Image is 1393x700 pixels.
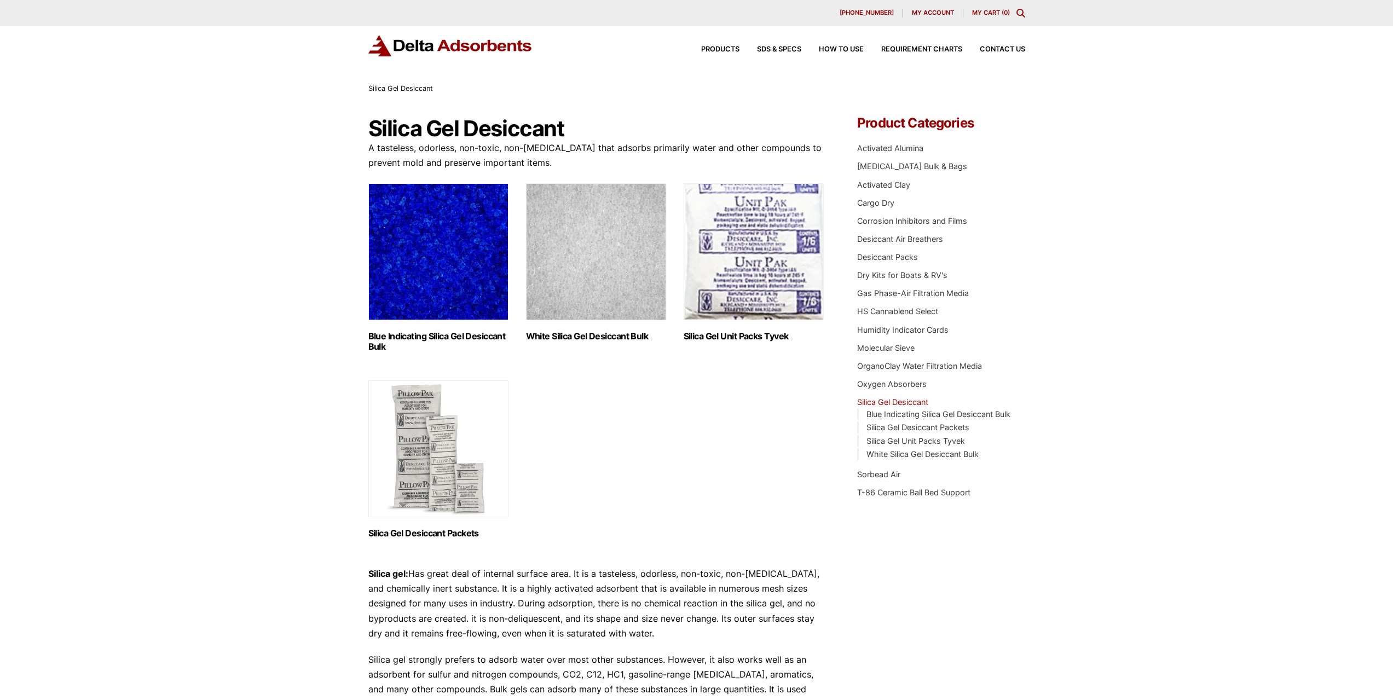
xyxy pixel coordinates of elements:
[857,397,928,407] a: Silica Gel Desiccant
[857,488,970,497] a: T-86 Ceramic Ball Bed Support
[368,380,508,539] a: Visit product category Silica Gel Desiccant Packets
[857,270,947,280] a: Dry Kits for Boats & RV's
[857,143,923,153] a: Activated Alumina
[368,380,508,517] img: Silica Gel Desiccant Packets
[972,9,1010,16] a: My Cart (0)
[368,568,408,579] strong: Silica gel:
[1016,9,1025,18] div: Toggle Modal Content
[684,183,824,342] a: Visit product category Silica Gel Unit Packs Tyvek
[368,528,508,539] h2: Silica Gel Desiccant Packets
[903,9,963,18] a: My account
[526,183,666,320] img: White Silica Gel Desiccant Bulk
[819,46,864,53] span: How to Use
[757,46,801,53] span: SDS & SPECS
[1004,9,1008,16] span: 0
[701,46,739,53] span: Products
[368,183,508,320] img: Blue Indicating Silica Gel Desiccant Bulk
[368,566,825,641] p: Has great deal of internal surface area. It is a tasteless, odorless, non-toxic, non-[MEDICAL_DAT...
[866,436,965,446] a: Silica Gel Unit Packs Tyvek
[857,470,900,479] a: Sorbead Air
[980,46,1025,53] span: Contact Us
[368,84,433,92] span: Silica Gel Desiccant
[962,46,1025,53] a: Contact Us
[368,141,825,170] p: A tasteless, odorless, non-toxic, non-[MEDICAL_DATA] that adsorbs primarily water and other compo...
[857,325,949,334] a: Humidity Indicator Cards
[857,216,967,225] a: Corrosion Inhibitors and Films
[857,234,943,244] a: Desiccant Air Breathers
[864,46,962,53] a: Requirement Charts
[857,161,967,171] a: [MEDICAL_DATA] Bulk & Bags
[866,449,979,459] a: White Silica Gel Desiccant Bulk
[857,180,910,189] a: Activated Clay
[912,10,954,16] span: My account
[866,409,1010,419] a: Blue Indicating Silica Gel Desiccant Bulk
[368,183,508,352] a: Visit product category Blue Indicating Silica Gel Desiccant Bulk
[857,361,982,371] a: OrganoClay Water Filtration Media
[526,331,666,342] h2: White Silica Gel Desiccant Bulk
[857,306,938,316] a: HS Cannablend Select
[368,35,533,56] img: Delta Adsorbents
[368,117,825,141] h1: Silica Gel Desiccant
[831,9,903,18] a: [PHONE_NUMBER]
[684,331,824,342] h2: Silica Gel Unit Packs Tyvek
[857,252,918,262] a: Desiccant Packs
[857,198,894,207] a: Cargo Dry
[866,423,969,432] a: Silica Gel Desiccant Packets
[684,183,824,320] img: Silica Gel Unit Packs Tyvek
[368,331,508,352] h2: Blue Indicating Silica Gel Desiccant Bulk
[857,288,969,298] a: Gas Phase-Air Filtration Media
[881,46,962,53] span: Requirement Charts
[857,117,1025,130] h4: Product Categories
[684,46,739,53] a: Products
[857,379,927,389] a: Oxygen Absorbers
[857,343,915,352] a: Molecular Sieve
[526,183,666,342] a: Visit product category White Silica Gel Desiccant Bulk
[801,46,864,53] a: How to Use
[739,46,801,53] a: SDS & SPECS
[840,10,894,16] span: [PHONE_NUMBER]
